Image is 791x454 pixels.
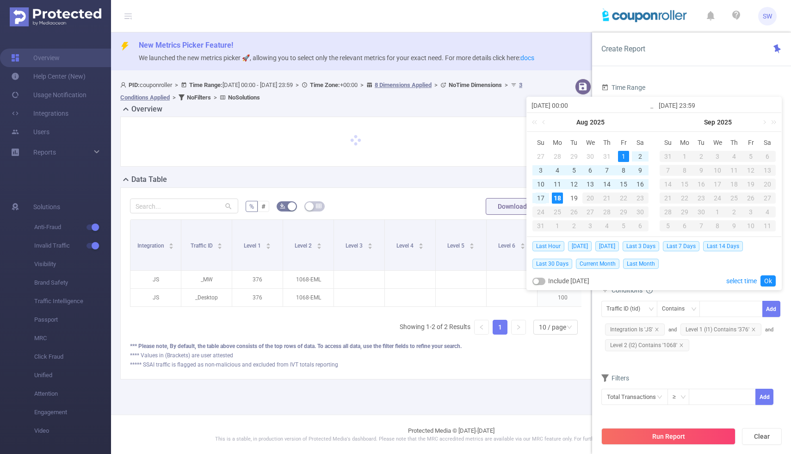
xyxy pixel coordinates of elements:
a: select time [726,272,757,290]
td: July 27, 2025 [532,149,549,163]
div: 5 [569,165,580,176]
span: # [261,203,266,210]
td: August 24, 2025 [532,205,549,219]
td: August 25, 2025 [549,205,566,219]
a: Aug [575,113,589,131]
a: Usage Notification [11,86,87,104]
td: September 2, 2025 [693,149,710,163]
td: September 6, 2025 [759,149,776,163]
i: icon: caret-up [316,242,321,244]
a: 1 [493,320,507,334]
td: October 7, 2025 [693,219,710,233]
th: Sat [759,136,776,149]
div: 30 [585,151,596,162]
td: August 1, 2025 [615,149,632,163]
td: October 8, 2025 [710,219,726,233]
td: August 27, 2025 [582,205,599,219]
span: We [582,138,599,147]
td: September 1, 2025 [549,219,566,233]
div: 11 [759,220,776,231]
td: August 16, 2025 [632,177,649,191]
span: Solutions [33,198,60,216]
input: Search... [130,199,238,213]
div: 27 [759,193,776,204]
div: 21 [660,193,676,204]
td: September 18, 2025 [726,177,742,191]
span: Last 14 Days [703,241,743,251]
td: October 9, 2025 [726,219,742,233]
td: August 17, 2025 [532,191,549,205]
td: September 14, 2025 [660,177,676,191]
th: Fri [742,136,759,149]
div: 5 [742,151,759,162]
span: Brand Safety [34,274,111,292]
div: 7 [601,165,612,176]
div: 11 [552,179,563,190]
div: 24 [532,206,549,218]
td: October 4, 2025 [759,205,776,219]
div: 4 [552,165,563,176]
div: 19 [742,179,759,190]
div: 26 [566,206,582,218]
td: September 27, 2025 [759,191,776,205]
span: [DATE] [568,241,592,251]
span: Attention [34,385,111,403]
span: Th [599,138,615,147]
b: No Time Dimensions [449,81,502,88]
b: PID: [129,81,140,88]
a: docs [520,54,534,62]
img: Protected Media [10,7,101,26]
td: July 28, 2025 [549,149,566,163]
div: 12 [569,179,580,190]
td: July 30, 2025 [582,149,599,163]
div: 31 [532,220,549,231]
div: 14 [660,179,676,190]
span: Last 3 Days [623,241,659,251]
div: 10 [710,165,726,176]
a: Reports [33,143,56,162]
div: 21 [599,193,615,204]
td: August 9, 2025 [632,163,649,177]
td: August 8, 2025 [615,163,632,177]
i: icon: caret-up [418,242,423,244]
span: Reports [33,149,56,156]
span: Tu [693,138,710,147]
a: Users [11,123,49,141]
a: Sep [703,113,716,131]
div: 18 [552,193,563,204]
span: Sa [632,138,649,147]
span: Anti-Fraud [34,218,111,236]
td: August 22, 2025 [615,191,632,205]
td: October 6, 2025 [676,219,693,233]
td: September 7, 2025 [660,163,676,177]
div: 22 [615,193,632,204]
td: August 15, 2025 [615,177,632,191]
div: Contains [662,301,691,317]
h2: Data Table [131,174,167,185]
i: icon: down [680,394,686,401]
div: 3 [742,206,759,218]
div: 12 [742,165,759,176]
i: icon: user [120,82,129,88]
div: 31 [660,151,676,162]
span: Visibility [34,255,111,274]
th: Fri [615,136,632,149]
div: Sort [316,242,322,247]
div: 8 [710,220,726,231]
div: 1 [549,220,566,231]
td: September 5, 2025 [615,219,632,233]
div: 18 [726,179,742,190]
th: Tue [693,136,710,149]
i: icon: right [516,324,521,330]
span: Sa [759,138,776,147]
th: Mon [549,136,566,149]
i: icon: left [479,324,484,330]
div: 17 [710,179,726,190]
td: August 29, 2025 [615,205,632,219]
td: September 19, 2025 [742,177,759,191]
a: Ok [760,275,776,286]
div: 29 [676,206,693,218]
span: Invalid Traffic [34,236,111,255]
i: icon: caret-up [520,242,525,244]
i: icon: caret-up [266,242,271,244]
